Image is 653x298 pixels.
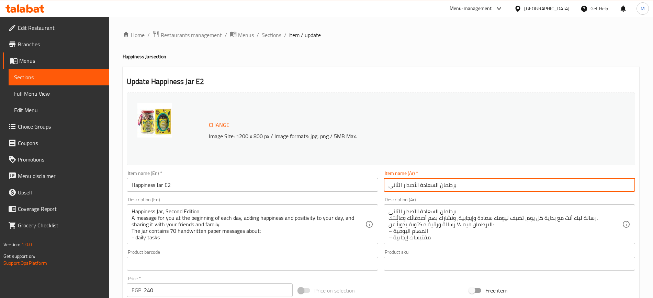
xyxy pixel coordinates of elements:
span: item / update [289,31,321,39]
span: Menu disclaimer [18,172,103,180]
button: Change [206,118,232,132]
div: Menu-management [450,4,492,13]
img: %D8%A8%D8%B1%D8%B7%D9%85%D8%A7%D9%86_%D8%A7%D9%84%D8%B3%D8%B9%D8%A7%D8%AF%D8%A9_%D8%A7%D9%84%D8%A... [137,103,172,138]
a: Menu disclaimer [3,168,109,184]
h2: Update Happiness Jar E2 [127,76,635,87]
span: Coverage Report [18,205,103,213]
a: Support.OpsPlatform [3,259,47,267]
input: Please enter product sku [384,257,635,271]
span: Edit Restaurant [18,24,103,32]
a: Branches [3,36,109,52]
span: Coupons [18,139,103,147]
span: Promotions [18,155,103,164]
span: Grocery Checklist [18,221,103,229]
input: Enter name En [127,178,378,192]
span: Full Menu View [14,90,103,98]
textarea: برطمان السعادة الأصدار الثانى رسالة ليك أنت مع بداية كل يوم، تضيف ليومك سعادة وإيجابية، وتشارك به... [389,208,622,241]
a: Edit Restaurant [3,20,109,36]
a: Menus [3,52,109,69]
li: / [147,31,150,39]
nav: breadcrumb [123,31,639,39]
a: Promotions [3,151,109,168]
span: Free item [485,286,507,295]
a: Sections [9,69,109,85]
a: Coupons [3,135,109,151]
a: Restaurants management [153,31,222,39]
span: Price on selection [314,286,355,295]
span: Get support on: [3,252,35,261]
span: Upsell [18,188,103,196]
a: Upsell [3,184,109,201]
textarea: Happiness Jar, Second Edition A message for you at the beginning of each day, adding happiness an... [132,208,365,241]
p: Image Size: 1200 x 800 px / Image formats: jpg, png / 5MB Max. [206,132,572,140]
span: Menus [238,31,254,39]
a: Edit Menu [9,102,109,118]
a: Coverage Report [3,201,109,217]
a: Grocery Checklist [3,217,109,234]
span: Menus [19,57,103,65]
input: Please enter price [144,283,293,297]
li: / [257,31,259,39]
a: Menus [230,31,254,39]
a: Full Menu View [9,85,109,102]
span: Change [209,120,229,130]
span: Sections [14,73,103,81]
p: EGP [132,286,141,294]
span: Edit Menu [14,106,103,114]
a: Choice Groups [3,118,109,135]
span: Restaurants management [161,31,222,39]
span: Branches [18,40,103,48]
a: Sections [262,31,281,39]
input: Please enter product barcode [127,257,378,271]
div: [GEOGRAPHIC_DATA] [524,5,570,12]
span: 1.0.0 [21,240,32,249]
span: Choice Groups [18,122,103,131]
span: Version: [3,240,20,249]
h4: Happiness Jar section [123,53,639,60]
span: M [641,5,645,12]
a: Home [123,31,145,39]
li: / [284,31,286,39]
input: Enter name Ar [384,178,635,192]
li: / [225,31,227,39]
